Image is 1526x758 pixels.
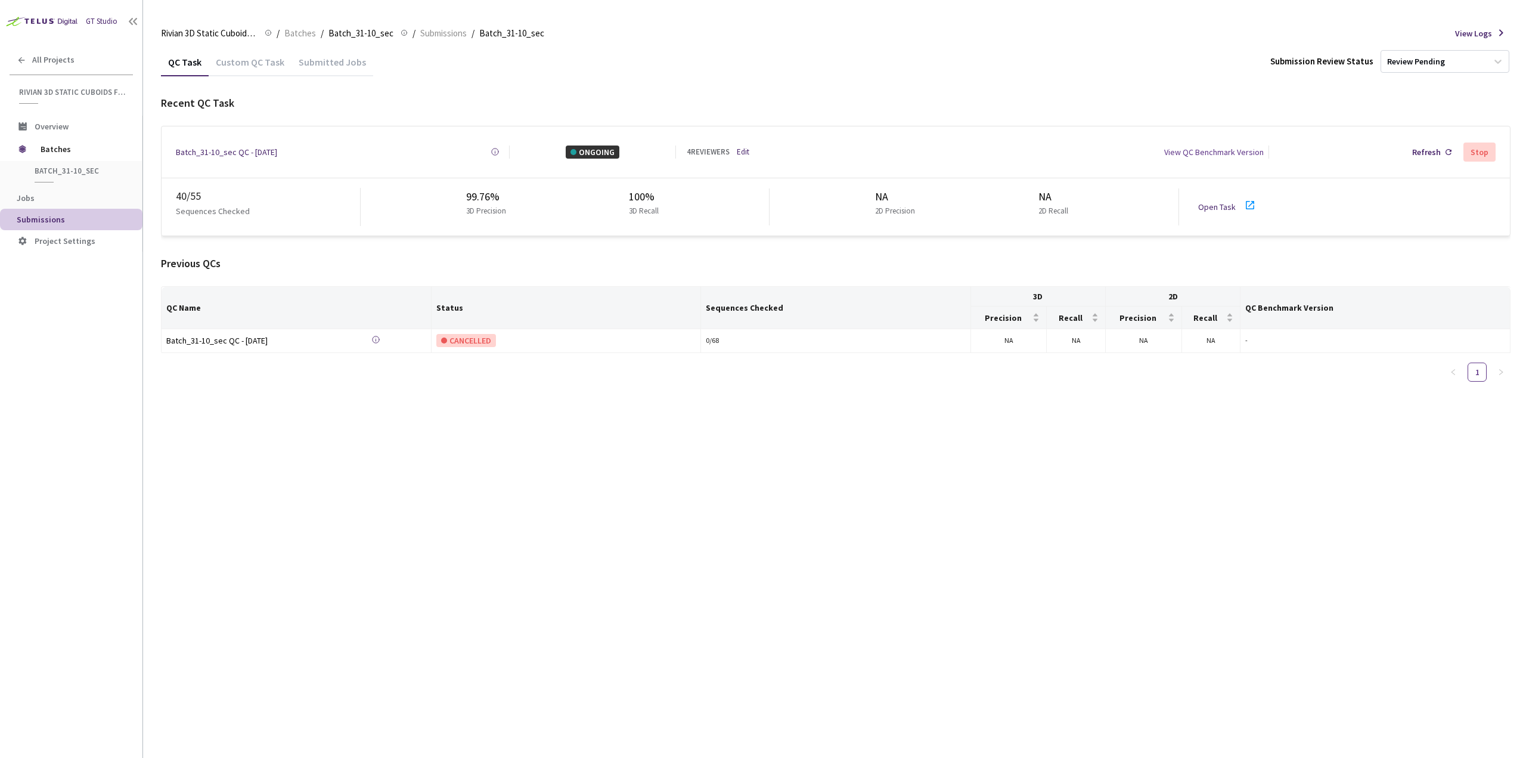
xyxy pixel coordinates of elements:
th: QC Benchmark Version [1240,287,1511,329]
div: NA [1038,188,1073,205]
a: 1 [1468,363,1486,381]
div: Recent QC Task [161,95,1511,112]
div: Custom QC Task [209,56,291,76]
td: NA [971,329,1047,353]
p: 3D Precision [466,205,506,217]
li: / [321,26,324,41]
li: Next Page [1491,363,1511,382]
th: Sequences Checked [701,287,971,329]
td: NA [1047,329,1106,353]
li: / [412,26,415,41]
span: Precision [1111,313,1165,323]
p: 3D Recall [629,205,659,217]
a: Submissions [418,26,469,39]
th: Precision [971,307,1047,329]
th: Precision [1106,307,1181,329]
span: Rivian 3D Static Cuboids fixed[2024-25] [161,26,258,41]
span: Batch_31-10_sec [35,166,123,176]
div: 99.76% [466,188,511,205]
div: Batch_31-10_sec QC - [DATE] [166,334,333,347]
div: 100% [629,188,663,205]
span: Submissions [420,26,467,41]
div: QC Task [161,56,209,76]
span: All Projects [32,55,75,65]
div: NA [875,188,920,205]
button: left [1444,363,1463,382]
a: Open Task [1198,202,1236,212]
span: right [1497,369,1505,376]
span: Batch_31-10_sec [479,26,544,41]
p: Sequences Checked [176,205,250,218]
li: / [472,26,474,41]
div: Refresh [1412,146,1441,159]
a: Edit [737,146,749,158]
td: NA [1182,329,1241,353]
p: 2D Recall [1038,205,1068,217]
div: Submitted Jobs [291,56,373,76]
th: QC Name [162,287,432,329]
span: Recall [1052,313,1089,323]
th: 3D [971,287,1106,307]
button: right [1491,363,1511,382]
div: View QC Benchmark Version [1164,146,1264,159]
div: Previous QCs [161,255,1511,272]
span: left [1450,369,1457,376]
th: 2D [1106,287,1240,307]
div: CANCELLED [436,334,496,347]
span: Submissions [17,214,65,225]
p: 2D Precision [875,205,915,217]
div: GT Studio [86,16,117,27]
th: Status [432,287,702,329]
li: / [277,26,280,41]
div: Submission Review Status [1270,54,1373,69]
th: Recall [1047,307,1106,329]
span: Project Settings [35,236,95,246]
span: Precision [976,313,1030,323]
li: 1 [1468,363,1487,382]
div: 4 REVIEWERS [687,146,730,158]
a: Batch_31-10_sec QC - [DATE] [176,146,277,159]
a: Batches [282,26,318,39]
span: Batches [284,26,316,41]
span: Jobs [17,193,35,203]
div: 0 / 68 [706,335,966,346]
td: NA [1106,329,1181,353]
th: Recall [1182,307,1241,329]
span: Rivian 3D Static Cuboids fixed[2024-25] [19,87,126,97]
li: Previous Page [1444,363,1463,382]
div: Stop [1471,147,1488,157]
div: ONGOING [566,146,619,159]
span: Batches [41,137,122,161]
span: Overview [35,121,69,132]
span: Recall [1187,313,1224,323]
span: View Logs [1455,27,1492,40]
div: - [1245,335,1505,346]
span: Batch_31-10_sec [328,26,393,41]
div: 40 / 55 [176,188,360,205]
div: Review Pending [1387,56,1445,67]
